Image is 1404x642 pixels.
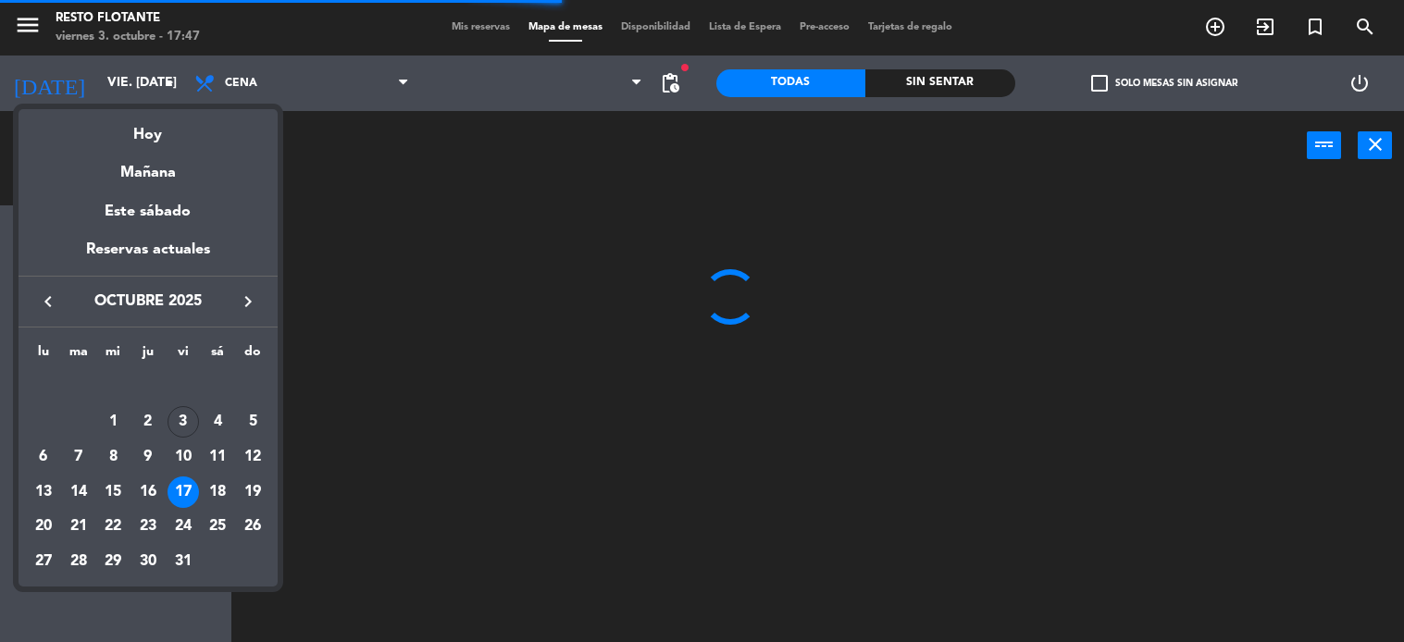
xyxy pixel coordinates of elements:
td: 25 de octubre de 2025 [201,509,236,544]
td: 20 de octubre de 2025 [26,509,61,544]
td: 6 de octubre de 2025 [26,439,61,475]
th: domingo [235,341,270,370]
td: 1 de octubre de 2025 [95,404,130,439]
div: 10 [168,441,199,473]
div: Reservas actuales [19,238,278,276]
th: viernes [166,341,201,370]
td: 16 de octubre de 2025 [130,475,166,510]
td: 8 de octubre de 2025 [95,439,130,475]
td: 18 de octubre de 2025 [201,475,236,510]
td: 7 de octubre de 2025 [61,439,96,475]
div: 13 [28,476,59,508]
td: 3 de octubre de 2025 [166,404,201,439]
div: 1 [97,406,129,438]
td: 26 de octubre de 2025 [235,509,270,544]
div: 20 [28,511,59,542]
th: miércoles [95,341,130,370]
td: OCT. [26,370,270,405]
td: 30 de octubre de 2025 [130,544,166,579]
div: 7 [63,441,94,473]
i: keyboard_arrow_right [237,290,259,313]
div: 25 [202,511,233,542]
td: 31 de octubre de 2025 [166,544,201,579]
td: 19 de octubre de 2025 [235,475,270,510]
td: 10 de octubre de 2025 [166,439,201,475]
div: 4 [202,406,233,438]
i: keyboard_arrow_left [37,290,59,313]
td: 14 de octubre de 2025 [61,475,96,510]
th: lunes [26,341,61,370]
td: 21 de octubre de 2025 [61,509,96,544]
td: 2 de octubre de 2025 [130,404,166,439]
div: Mañana [19,147,278,185]
div: 24 [168,511,199,542]
td: 9 de octubre de 2025 [130,439,166,475]
td: 5 de octubre de 2025 [235,404,270,439]
div: 26 [237,511,268,542]
div: 22 [97,511,129,542]
button: keyboard_arrow_left [31,290,65,314]
div: 15 [97,476,129,508]
div: Este sábado [19,186,278,238]
div: 30 [132,546,164,577]
div: 18 [202,476,233,508]
div: 3 [168,406,199,438]
div: 28 [63,546,94,577]
div: 29 [97,546,129,577]
td: 12 de octubre de 2025 [235,439,270,475]
div: 23 [132,511,164,542]
td: 27 de octubre de 2025 [26,544,61,579]
th: sábado [201,341,236,370]
td: 24 de octubre de 2025 [166,509,201,544]
th: jueves [130,341,166,370]
th: martes [61,341,96,370]
div: 19 [237,476,268,508]
div: 21 [63,511,94,542]
div: 17 [168,476,199,508]
span: octubre 2025 [65,290,231,314]
div: 16 [132,476,164,508]
td: 17 de octubre de 2025 [166,475,201,510]
div: Hoy [19,109,278,147]
div: 11 [202,441,233,473]
div: 9 [132,441,164,473]
td: 4 de octubre de 2025 [201,404,236,439]
div: 31 [168,546,199,577]
button: keyboard_arrow_right [231,290,265,314]
td: 13 de octubre de 2025 [26,475,61,510]
td: 29 de octubre de 2025 [95,544,130,579]
div: 14 [63,476,94,508]
div: 6 [28,441,59,473]
div: 5 [237,406,268,438]
div: 12 [237,441,268,473]
td: 22 de octubre de 2025 [95,509,130,544]
div: 27 [28,546,59,577]
td: 28 de octubre de 2025 [61,544,96,579]
div: 8 [97,441,129,473]
td: 23 de octubre de 2025 [130,509,166,544]
td: 11 de octubre de 2025 [201,439,236,475]
div: 2 [132,406,164,438]
td: 15 de octubre de 2025 [95,475,130,510]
